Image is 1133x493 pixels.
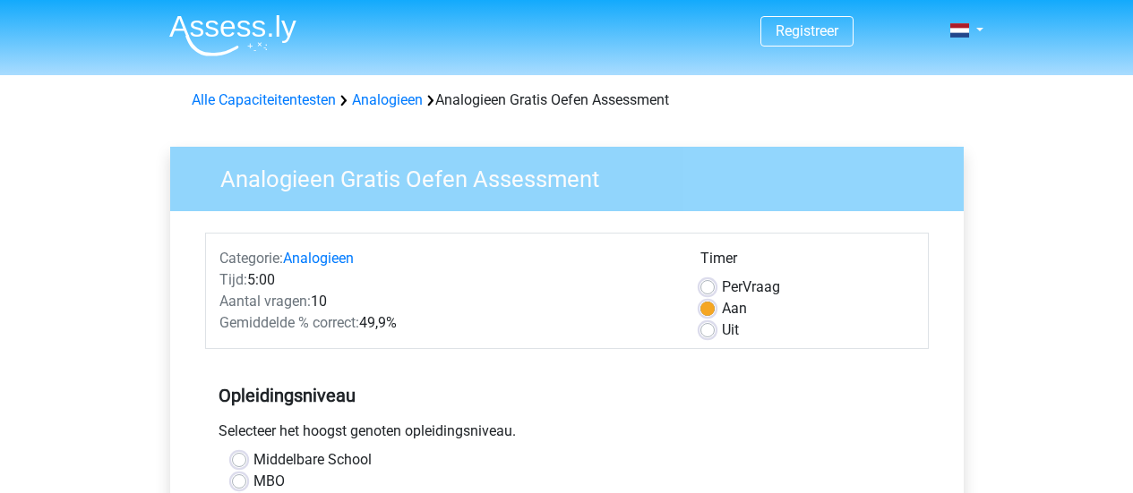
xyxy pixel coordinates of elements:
[253,471,285,492] label: MBO
[199,158,950,193] h3: Analogieen Gratis Oefen Assessment
[206,269,687,291] div: 5:00
[700,248,914,276] div: Timer
[722,278,742,295] span: Per
[253,449,372,471] label: Middelbare School
[722,319,739,341] label: Uit
[722,276,780,298] label: Vraag
[219,250,283,267] span: Categorie:
[169,14,296,56] img: Assessly
[352,91,423,108] a: Analogieen
[192,91,336,108] a: Alle Capaciteitentesten
[219,378,915,413] h5: Opleidingsniveau
[185,89,949,111] div: Analogieen Gratis Oefen Assessment
[206,291,687,312] div: 10
[219,314,359,331] span: Gemiddelde % correct:
[722,298,747,319] label: Aan
[219,293,311,310] span: Aantal vragen:
[776,22,838,39] a: Registreer
[205,421,929,449] div: Selecteer het hoogst genoten opleidingsniveau.
[206,312,687,334] div: 49,9%
[219,271,247,288] span: Tijd:
[283,250,354,267] a: Analogieen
